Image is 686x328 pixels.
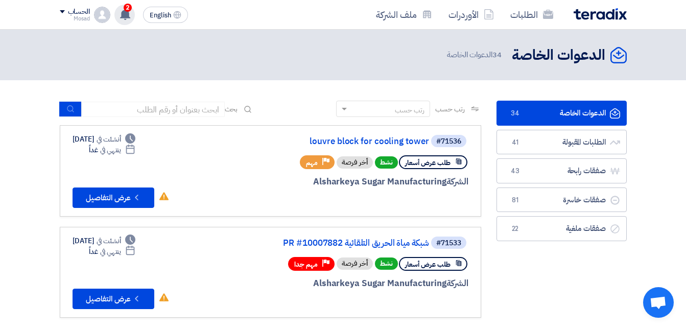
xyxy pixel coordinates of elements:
[143,7,188,23] button: English
[509,195,522,205] span: 81
[124,4,132,12] span: 2
[82,102,225,117] input: ابحث بعنوان أو رقم الطلب
[97,134,121,145] span: أنشئت في
[89,246,135,257] div: غداً
[68,8,90,16] div: الحساب
[73,134,136,145] div: [DATE]
[405,158,451,168] span: طلب عرض أسعار
[223,277,468,290] div: Alsharkeya Sugar Manufacturing
[337,156,373,169] div: أخر فرصة
[643,287,674,318] div: Open chat
[73,188,154,208] button: عرض التفاصيل
[225,104,238,114] span: بحث
[435,104,464,114] span: رتب حسب
[502,3,561,27] a: الطلبات
[436,240,461,247] div: #71533
[395,105,424,115] div: رتب حسب
[73,236,136,246] div: [DATE]
[89,145,135,155] div: غداً
[574,8,627,20] img: Teradix logo
[294,260,318,269] span: مهم جدا
[60,16,90,21] div: Mosad
[440,3,502,27] a: الأوردرات
[512,45,605,65] h2: الدعوات الخاصة
[509,224,522,234] span: 22
[496,216,627,241] a: صفقات ملغية22
[447,49,503,61] span: الدعوات الخاصة
[94,7,110,23] img: profile_test.png
[97,236,121,246] span: أنشئت في
[100,145,121,155] span: ينتهي في
[368,3,440,27] a: ملف الشركة
[492,49,502,60] span: 34
[496,130,627,155] a: الطلبات المقبولة41
[509,166,522,176] span: 43
[225,137,429,146] a: louvre block for cooling tower
[446,175,468,188] span: الشركة
[496,101,627,126] a: الدعوات الخاصة34
[225,239,429,248] a: شبكة مياة الحريق التلقائية PR #10007882
[496,158,627,183] a: صفقات رابحة43
[509,108,522,119] span: 34
[436,138,461,145] div: #71536
[496,188,627,213] a: صفقات خاسرة81
[446,277,468,290] span: الشركة
[509,137,522,148] span: 41
[73,289,154,309] button: عرض التفاصيل
[150,12,171,19] span: English
[375,257,398,270] span: نشط
[306,158,318,168] span: مهم
[405,260,451,269] span: طلب عرض أسعار
[223,175,468,189] div: Alsharkeya Sugar Manufacturing
[337,257,373,270] div: أخر فرصة
[375,156,398,169] span: نشط
[100,246,121,257] span: ينتهي في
